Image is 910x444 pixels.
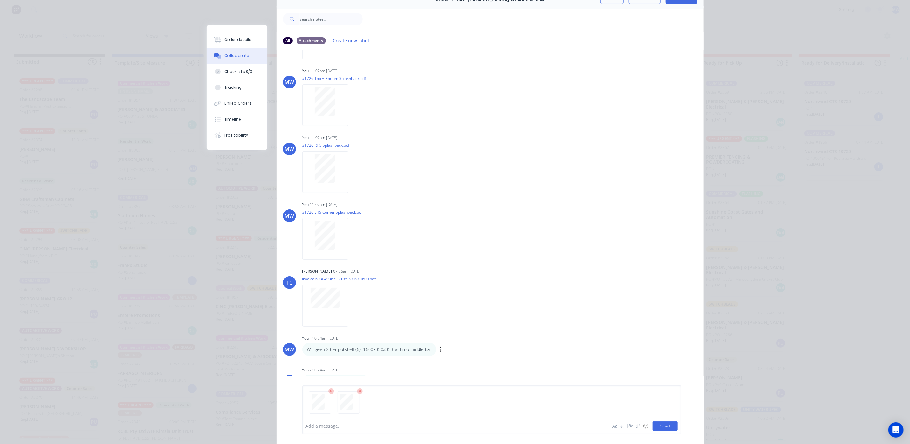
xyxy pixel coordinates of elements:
[302,135,309,141] div: You
[224,69,252,74] div: Checklists 0/0
[302,68,309,74] div: You
[333,269,361,274] div: 07:26am [DATE]
[285,145,294,153] div: MW
[302,276,376,282] p: Invoice 603049063 - Cust PO PO-1609.pdf
[611,422,619,430] button: Aa
[297,37,326,44] div: Attachments
[224,85,242,90] div: Tracking
[619,422,627,430] button: @
[300,13,363,25] input: Search notes...
[207,64,267,80] button: Checklists 0/0
[283,37,293,44] div: All
[302,209,363,215] p: #1726 LHS Corner Splashback.pdf
[286,279,292,286] div: TC
[285,212,294,220] div: MW
[310,135,338,141] div: 11:02am [DATE]
[224,53,249,59] div: Collaborate
[224,101,252,106] div: Linked Orders
[207,111,267,127] button: Timeline
[207,95,267,111] button: Linked Orders
[302,335,309,341] div: You
[207,48,267,64] button: Collaborate
[302,76,366,81] p: #1726 Top + Bottom Splashback.pdf
[330,36,372,45] button: Create new label
[888,422,904,438] div: Open Intercom Messenger
[207,80,267,95] button: Tracking
[302,143,355,148] p: #1726 RHS Splashback.pdf
[302,367,309,373] div: You
[224,116,241,122] div: Timeline
[207,127,267,143] button: Profitability
[302,202,309,208] div: You
[285,346,294,353] div: MW
[310,367,340,373] div: - 10:24am [DATE]
[285,78,294,86] div: MW
[224,132,248,138] div: Profitability
[310,68,338,74] div: 11:02am [DATE]
[302,269,332,274] div: [PERSON_NAME]
[207,32,267,48] button: Order details
[224,37,251,43] div: Order details
[307,346,432,353] p: Will given 2 tier potshelf (6) 1600x350x350 with no middle bar
[653,421,678,431] button: Send
[310,202,338,208] div: 11:02am [DATE]
[310,335,340,341] div: - 10:24am [DATE]
[642,422,649,430] button: ☺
